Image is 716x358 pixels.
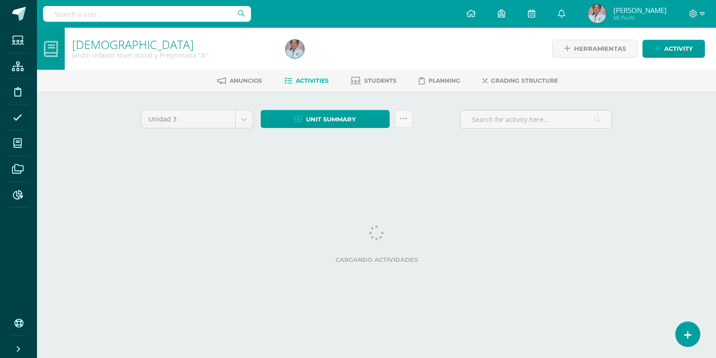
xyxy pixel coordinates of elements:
[428,77,460,84] span: Planning
[552,40,638,58] a: Herramientas
[141,110,253,128] a: Unidad 3
[141,256,612,263] label: Cargando actividades
[148,110,228,128] span: Unidad 3
[306,111,356,128] span: Unit summary
[483,73,558,88] a: Grading structure
[43,6,251,22] input: Search a user…
[72,38,275,51] h1: Evangelización
[364,77,397,84] span: Students
[664,40,693,57] span: Activity
[230,77,262,84] span: Anuncios
[217,73,262,88] a: Anuncios
[72,36,194,52] a: [DEMOGRAPHIC_DATA]
[613,14,667,22] span: Mi Perfil
[72,51,275,60] div: Jardín Infantil Nivel Inicial y Preprimaria 'A'
[460,110,612,128] input: Search for activity here…
[613,6,667,15] span: [PERSON_NAME]
[643,40,705,58] a: Activity
[588,5,606,23] img: 55aacedf8adb5f628c9ac20f0ef23465.png
[296,77,329,84] span: Activities
[261,110,390,128] a: Unit summary
[574,40,626,57] span: Herramientas
[286,40,304,58] img: 55aacedf8adb5f628c9ac20f0ef23465.png
[419,73,460,88] a: Planning
[351,73,397,88] a: Students
[491,77,558,84] span: Grading structure
[284,73,329,88] a: Activities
